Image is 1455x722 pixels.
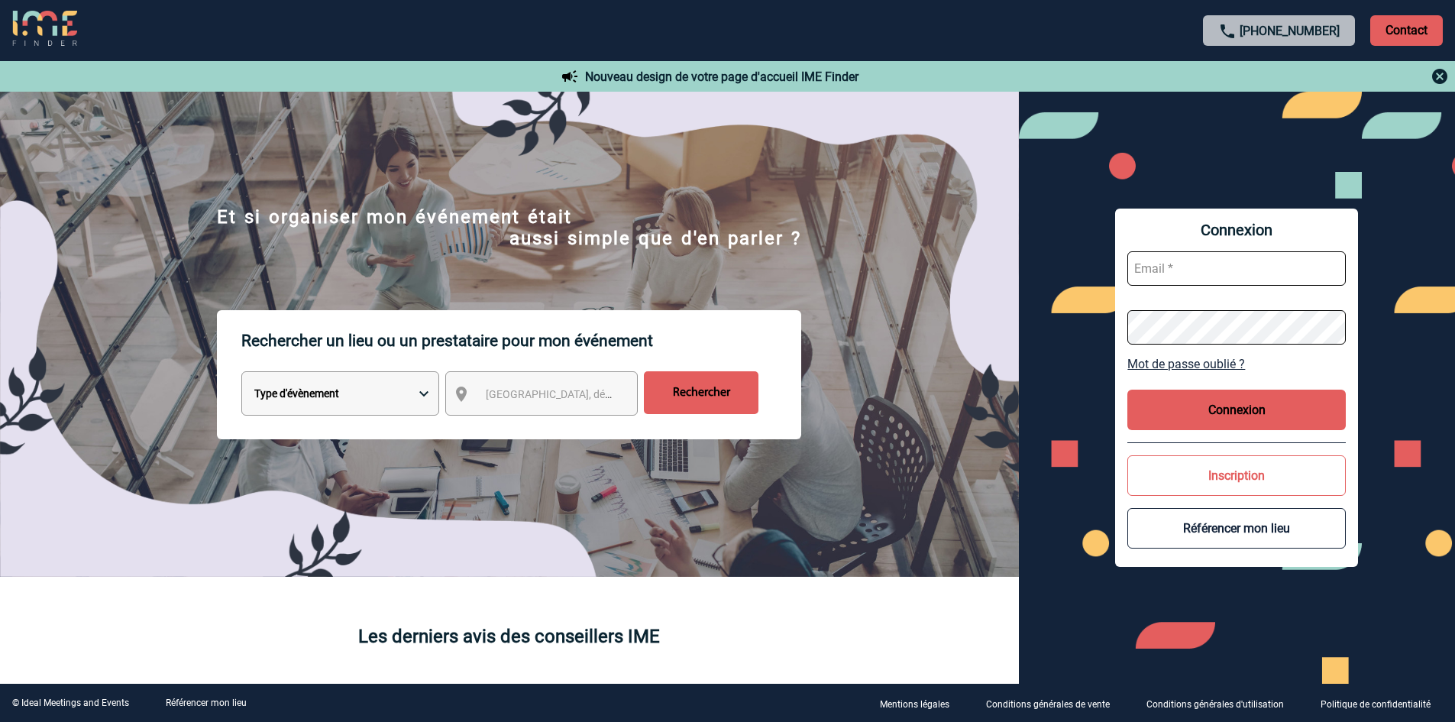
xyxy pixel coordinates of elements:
span: Connexion [1127,221,1346,239]
button: Connexion [1127,390,1346,430]
p: Rechercher un lieu ou un prestataire pour mon événement [241,310,801,371]
p: Conditions générales d'utilisation [1146,699,1284,710]
p: Politique de confidentialité [1321,699,1431,710]
p: Conditions générales de vente [986,699,1110,710]
a: Référencer mon lieu [166,698,247,708]
img: call-24-px.png [1218,22,1237,40]
input: Email * [1127,251,1346,286]
a: Conditions générales de vente [974,696,1134,711]
a: Conditions générales d'utilisation [1134,696,1308,711]
div: © Ideal Meetings and Events [12,698,129,708]
input: Rechercher [644,371,758,414]
a: [PHONE_NUMBER] [1240,24,1340,38]
button: Référencer mon lieu [1127,508,1346,549]
button: Inscription [1127,455,1346,496]
a: Mot de passe oublié ? [1127,357,1346,371]
a: Mentions légales [868,696,974,711]
a: Politique de confidentialité [1308,696,1455,711]
span: [GEOGRAPHIC_DATA], département, région... [486,388,698,400]
p: Mentions légales [880,699,949,710]
p: Contact [1370,15,1443,46]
